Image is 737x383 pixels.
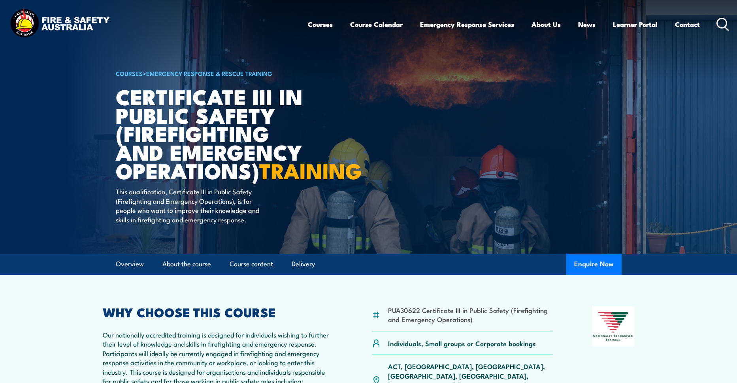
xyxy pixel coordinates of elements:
a: Emergency Response Services [420,14,514,35]
a: About the course [162,254,211,275]
a: Delivery [292,254,315,275]
a: Course Calendar [350,14,403,35]
a: Emergency Response & Rescue Training [146,69,272,78]
strong: TRAINING [259,154,362,186]
img: Nationally Recognised Training logo. [592,306,635,347]
a: Courses [308,14,333,35]
a: COURSES [116,69,143,78]
a: News [578,14,596,35]
button: Enquire Now [566,254,622,275]
a: About Us [532,14,561,35]
a: Overview [116,254,144,275]
p: This qualification, Certificate III in Public Safety (Firefighting and Emergency Operations), is ... [116,187,260,224]
a: Course content [230,254,273,275]
h2: WHY CHOOSE THIS COURSE [103,306,334,317]
li: PUA30622 Certificate III in Public Safety (Firefighting and Emergency Operations) [388,305,554,324]
h6: > [116,68,311,78]
p: Individuals, Small groups or Corporate bookings [388,339,536,348]
a: Contact [675,14,700,35]
a: Learner Portal [613,14,658,35]
h1: Certificate III in Public Safety (Firefighting and Emergency Operations) [116,87,311,180]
